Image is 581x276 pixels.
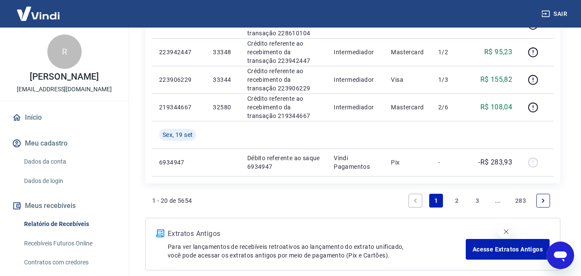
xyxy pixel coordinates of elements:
a: Page 3 [470,194,484,208]
p: Visa [391,75,424,84]
p: Crédito referente ao recebimento da transação 219344667 [247,94,320,120]
p: 1 - 20 de 5654 [152,196,192,205]
span: Olá! Precisa de ajuda? [5,6,72,13]
p: -R$ 283,93 [478,157,512,167]
button: Sair [540,6,571,22]
p: Intermediador [334,103,377,112]
a: Page 2 [450,194,464,208]
iframe: Fechar mensagem [498,223,513,238]
p: 32580 [213,103,233,112]
a: Acesse Extratos Antigos [466,239,550,260]
p: Intermediador [334,75,377,84]
p: 33348 [213,48,233,56]
a: Dados da conta [21,153,118,171]
button: Meus recebíveis [10,196,118,215]
a: Previous page [409,194,422,208]
p: Intermediador [334,48,377,56]
a: Início [10,108,118,127]
p: 223906229 [159,75,199,84]
p: [EMAIL_ADDRESS][DOMAIN_NAME] [17,85,112,94]
p: Crédito referente ao recebimento da transação 223906229 [247,67,320,93]
p: 1/3 [438,75,464,84]
p: Vindi Pagamentos [334,154,377,171]
p: 33344 [213,75,233,84]
img: Vindi [10,0,66,27]
p: Crédito referente ao recebimento da transação 223942447 [247,39,320,65]
img: ícone [156,229,164,237]
a: Dados de login [21,172,118,190]
a: Relatório de Recebíveis [21,215,118,233]
p: R$ 95,23 [484,47,512,57]
a: Next page [536,194,550,208]
p: Pix [391,158,424,167]
p: 2/6 [438,103,464,112]
div: R [47,34,82,69]
p: Mastercard [391,103,424,112]
a: Contratos com credores [21,254,118,271]
p: R$ 108,04 [480,102,513,112]
ul: Pagination [405,190,553,211]
p: R$ 155,82 [480,74,513,85]
p: 223942447 [159,48,199,56]
p: 219344667 [159,103,199,112]
p: Extratos Antigos [168,229,466,239]
p: [PERSON_NAME] [30,72,98,81]
a: Page 283 [512,194,529,208]
p: Mastercard [391,48,424,56]
p: Para ver lançamentos de recebíveis retroativos ao lançamento do extrato unificado, você pode aces... [168,242,466,260]
span: Sex, 19 set [163,130,193,139]
button: Meu cadastro [10,134,118,153]
p: 1/2 [438,48,464,56]
p: 6934947 [159,158,199,167]
a: Page 1 is your current page [429,194,443,208]
a: Jump forward [491,194,505,208]
p: - [438,158,464,167]
p: Débito referente ao saque 6934947 [247,154,320,171]
iframe: Botão para abrir a janela de mensagens [547,242,574,269]
a: Recebíveis Futuros Online [21,235,118,252]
